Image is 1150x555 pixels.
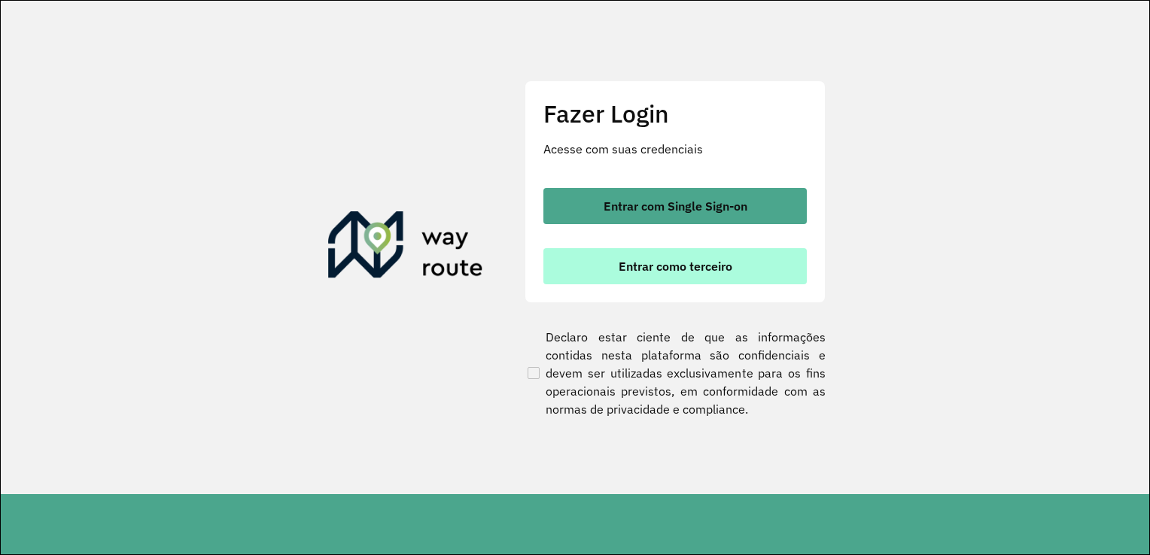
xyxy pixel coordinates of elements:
[543,140,807,158] p: Acesse com suas credenciais
[543,99,807,128] h2: Fazer Login
[543,248,807,284] button: button
[604,200,747,212] span: Entrar com Single Sign-on
[543,188,807,224] button: button
[525,328,826,418] label: Declaro estar ciente de que as informações contidas nesta plataforma são confidenciais e devem se...
[619,260,732,272] span: Entrar como terceiro
[328,211,483,284] img: Roteirizador AmbevTech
